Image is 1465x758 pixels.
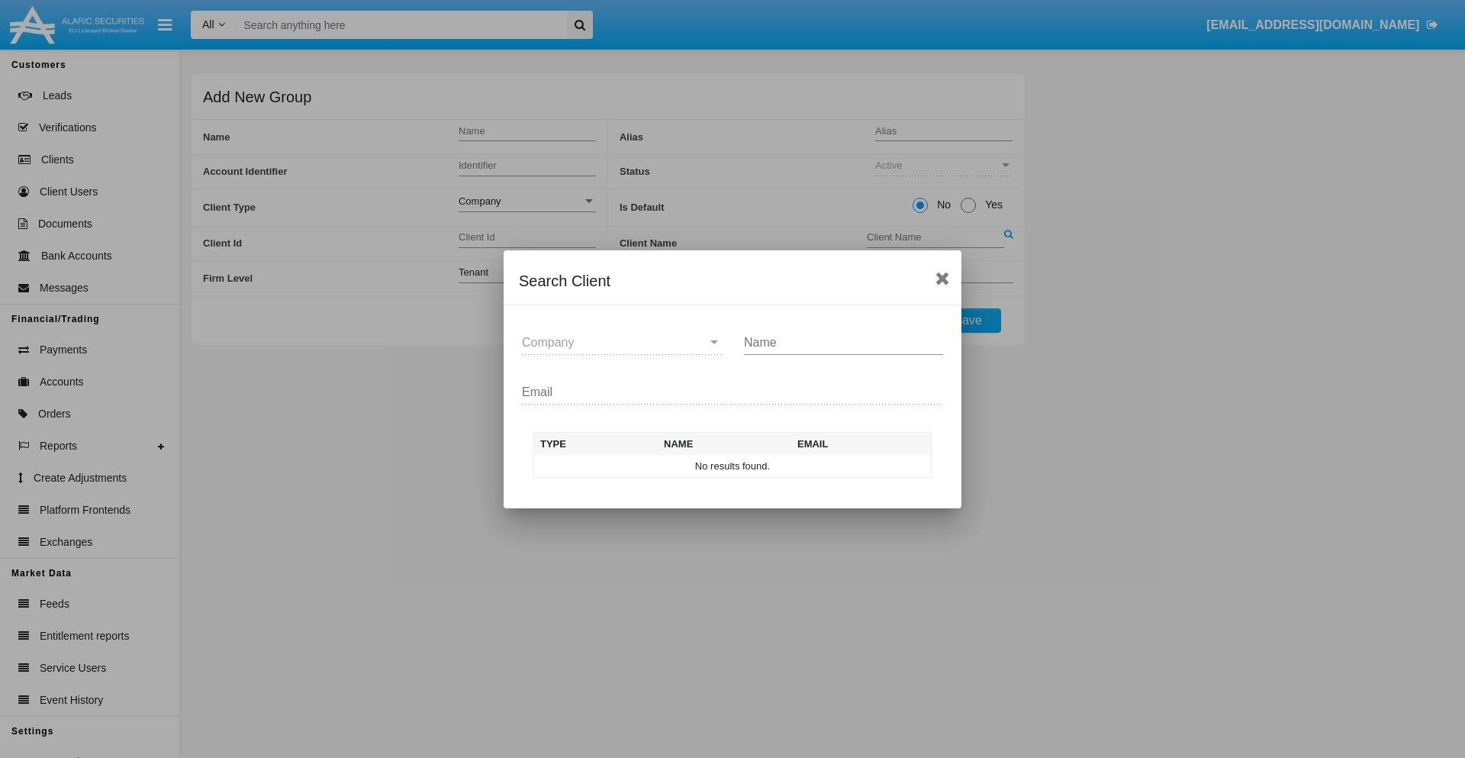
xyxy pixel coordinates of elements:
th: Email [791,432,932,455]
th: Name [658,432,791,455]
div: Search Client [519,269,946,293]
td: No results found. [534,455,932,478]
span: Company [522,336,574,349]
th: Type [534,432,658,455]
